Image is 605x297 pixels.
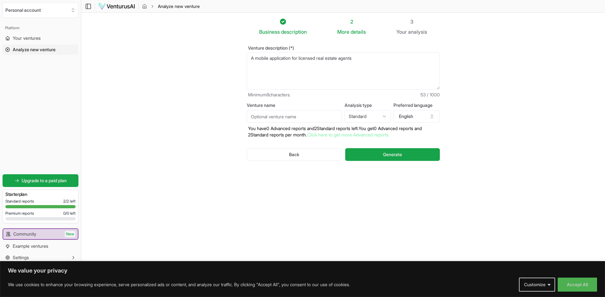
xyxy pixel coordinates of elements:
[247,110,342,123] input: Optional venture name
[351,29,366,35] span: details
[13,243,48,249] span: Example ventures
[3,229,78,239] a: CommunityNew
[158,3,200,10] span: Analyze new venture
[5,191,76,197] h3: Starter plan
[247,103,342,107] label: Venture name
[8,281,350,288] p: We use cookies to enhance your browsing experience, serve personalized ads or content, and analyz...
[393,110,440,123] button: English
[281,29,307,35] span: description
[3,33,78,43] a: Your ventures
[247,52,440,90] textarea: A mobile application for licensed real estate agents
[142,3,200,10] nav: breadcrumb
[3,3,78,18] button: Select an organization
[98,3,135,10] img: logo
[396,28,407,36] span: Your
[345,148,440,161] button: Generate
[420,92,440,98] span: 53 / 1000
[3,23,78,33] div: Platform
[307,132,389,137] a: Click here to get more Advanced reports.
[408,29,427,35] span: analysis
[3,252,78,263] button: Settings
[247,148,342,161] button: Back
[13,35,41,41] span: Your ventures
[558,278,597,292] button: Accept All
[247,46,440,50] label: Venture description (*)
[13,46,56,53] span: Analyze new venture
[3,174,78,187] a: Upgrade to a paid plan
[259,28,280,36] span: Business
[63,211,76,216] span: 0 / 0 left
[393,103,440,107] label: Preferred language
[65,231,75,237] span: New
[247,125,440,138] p: You have 0 Advanced reports and 2 Standard reports left. Y ou get 0 Advanced reports and 2 Standa...
[337,18,366,25] div: 2
[3,241,78,251] a: Example ventures
[5,211,34,216] span: Premium reports
[13,231,36,237] span: Community
[13,254,29,261] span: Settings
[63,199,76,204] span: 2 / 2 left
[383,151,402,158] span: Generate
[337,28,349,36] span: More
[396,18,427,25] div: 3
[248,92,291,98] span: Minimum 8 characters.
[5,199,34,204] span: Standard reports
[3,45,78,55] a: Analyze new venture
[22,177,67,184] span: Upgrade to a paid plan
[8,267,597,274] p: We value your privacy
[519,278,555,292] button: Customize
[345,103,391,107] label: Analysis type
